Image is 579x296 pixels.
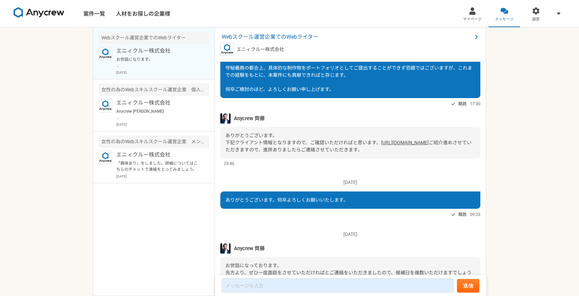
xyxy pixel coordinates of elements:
p: エニィクルー株式会社 [116,151,200,159]
p: [DATE] [220,179,480,186]
span: ありがとうございます。 下記クライアント情報となりますので、ご確認いただければと思います。 [225,133,381,145]
p: エニィクルー株式会社 [116,47,200,55]
p: [DATE] [116,70,209,75]
div: Webスクール運営企業でのWebライター [99,32,209,44]
span: Anycrew 齊藤 [234,245,265,252]
img: logo_text_blue_01.png [220,42,234,56]
button: 送信 [457,279,479,293]
div: 女性の為のWebスキルスクール運営企業 個人営業（フルリモート） [99,84,209,96]
span: ありがとうございます。何卒よろしくお願いいたします。 [225,197,348,203]
span: 09:23 [470,211,480,218]
p: [DATE] [116,122,209,127]
span: Webスクール運営企業でのWebライター [222,33,472,41]
a: [URL][DOMAIN_NAME] [381,140,429,145]
p: [DATE] [116,174,209,179]
img: logo_text_blue_01.png [99,151,112,164]
span: 既読 [458,210,466,219]
p: エニィクルー株式会社 [237,46,284,53]
span: 23:46 [224,160,234,167]
p: エニィクルー株式会社 [116,99,200,107]
img: logo_text_blue_01.png [99,47,112,60]
span: メッセージ [495,17,514,22]
span: ご紹介進めさせていただきますので、進捗ありましたらご連絡させていただきます。 [225,140,472,152]
img: S__5267474.jpg [220,113,231,124]
p: Anycrew [PERSON_NAME] ご返信いただきありがとうございます。 承知いたしました。ご返答のほどお待ちしております。 引き続き、よろしくお願いいたします。 [PERSON_NAME] [116,108,200,121]
img: 8DqYSo04kwAAAAASUVORK5CYII= [14,7,64,18]
img: logo_text_blue_01.png [99,99,112,112]
span: 既読 [458,100,466,108]
span: マイページ [463,17,482,22]
img: S__5267474.jpg [220,243,231,254]
span: Anycrew 齊藤 [234,115,265,122]
p: 「興味あり」をしました。詳細についてはこちらのチャットで連絡をとってみましょう。 [116,160,200,172]
div: 女性の為のWebスキルスクール運営企業 メンター業務 [99,135,209,148]
span: 設定 [532,17,540,22]
span: 17:30 [470,100,480,107]
p: [DATE] [220,231,480,238]
p: お世話になります。 ご調整いただきましてありがとうございます。 面談の件、承知いたしました。何卒よろしくお願いいたします。 [116,56,200,69]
